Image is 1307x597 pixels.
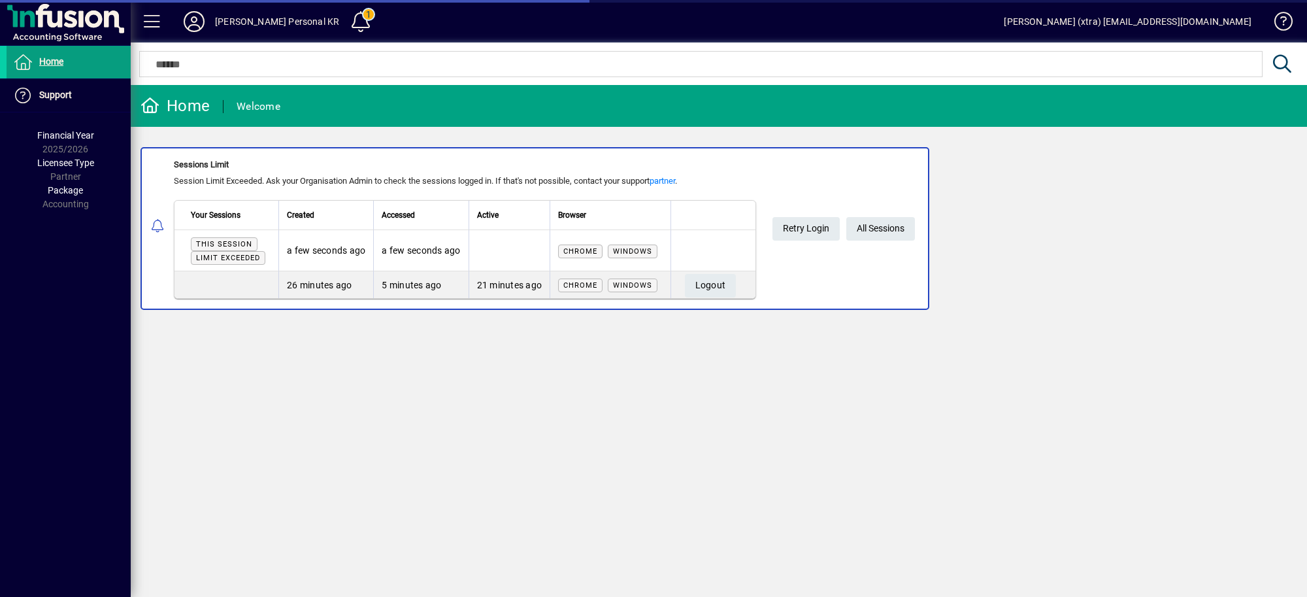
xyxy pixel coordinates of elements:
button: Profile [173,10,215,33]
span: Licensee Type [37,158,94,168]
span: Windows [613,281,652,290]
span: Support [39,90,72,100]
span: Limit exceeded [196,254,260,262]
span: All Sessions [857,218,904,239]
td: 21 minutes ago [469,271,550,298]
span: Home [39,56,63,67]
span: Logout [695,275,726,296]
div: Home [141,95,210,116]
span: Created [287,208,314,222]
td: 5 minutes ago [373,271,468,298]
div: Welcome [237,96,280,117]
span: Accessed [382,208,415,222]
td: a few seconds ago [373,230,468,271]
span: Browser [558,208,586,222]
button: Logout [685,274,736,298]
a: All Sessions [846,217,915,241]
a: Knowledge Base [1265,3,1291,45]
td: 26 minutes ago [278,271,373,298]
span: Active [477,208,499,222]
button: Retry Login [772,217,840,241]
td: a few seconds ago [278,230,373,271]
div: [PERSON_NAME] Personal KR [215,11,339,32]
span: Retry Login [783,218,829,239]
span: Package [48,185,83,196]
div: Sessions Limit [174,158,756,171]
a: partner [650,176,675,186]
span: This session [196,240,252,248]
span: Your Sessions [191,208,240,222]
div: [PERSON_NAME] (xtra) [EMAIL_ADDRESS][DOMAIN_NAME] [1004,11,1251,32]
a: Support [7,79,131,112]
div: Session Limit Exceeded. Ask your Organisation Admin to check the sessions logged in. If that's no... [174,175,756,188]
span: Windows [613,247,652,256]
span: Chrome [563,247,597,256]
app-alert-notification-menu-item: Sessions Limit [131,147,1307,310]
span: Chrome [563,281,597,290]
span: Financial Year [37,130,94,141]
